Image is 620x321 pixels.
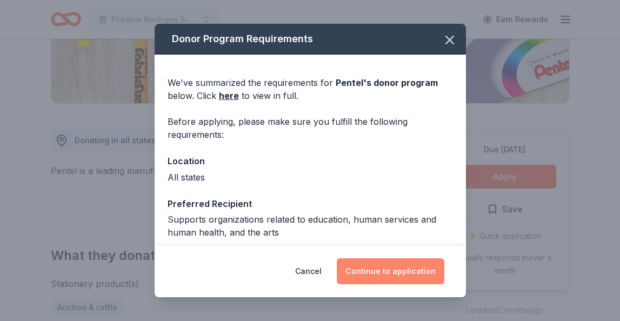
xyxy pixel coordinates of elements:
[168,115,453,141] div: Before applying, please make sure you fulfill the following requirements:
[337,258,444,284] button: Continue to application
[295,258,322,284] button: Cancel
[155,24,466,55] div: Donor Program Requirements
[219,89,239,102] a: here
[168,171,453,184] div: All states
[168,76,453,102] div: We've summarized the requirements for below. Click to view in full.
[168,154,453,168] div: Location
[336,77,438,88] span: Pentel 's donor program
[168,197,453,211] div: Preferred Recipient
[168,213,453,239] div: Supports organizations related to education, human services and human health, and the arts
